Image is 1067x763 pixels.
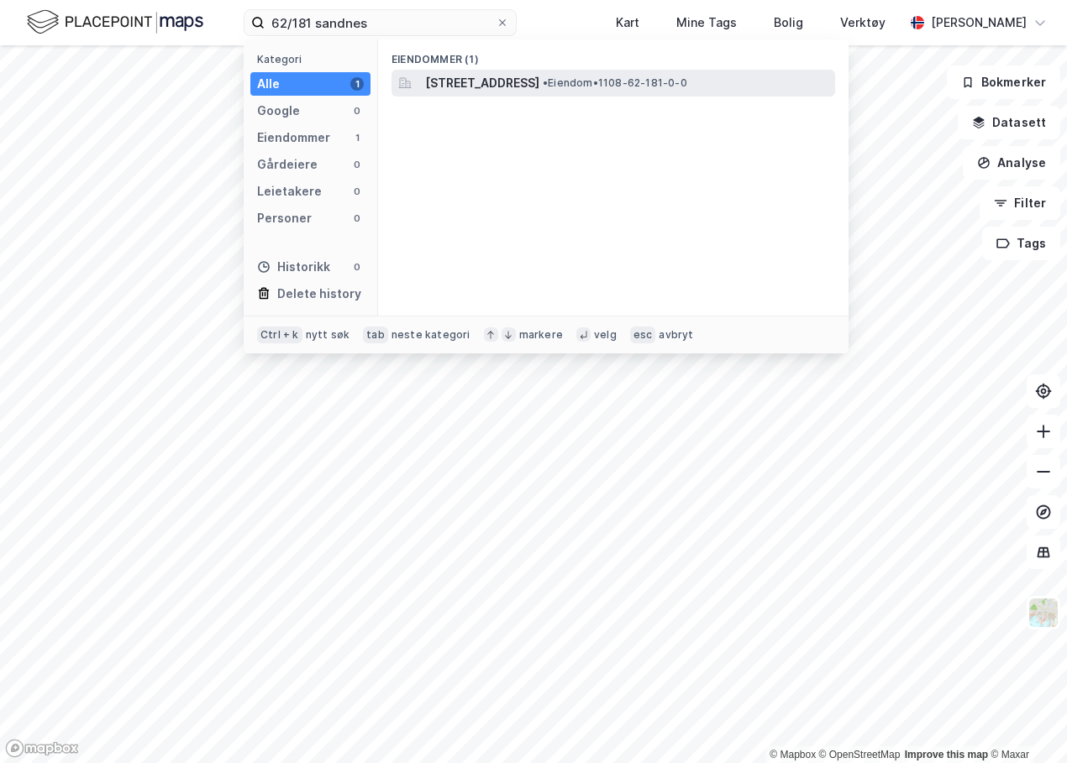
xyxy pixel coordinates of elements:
div: Leietakere [257,181,322,201]
div: tab [363,327,388,343]
div: 0 [350,104,364,118]
div: 1 [350,77,364,91]
div: velg [594,328,617,342]
iframe: Chat Widget [983,682,1067,763]
button: Tags [982,227,1060,260]
a: Improve this map [905,749,988,760]
div: Bolig [774,13,803,33]
div: Kategori [257,53,371,65]
img: Z [1028,597,1059,629]
div: avbryt [659,328,693,342]
div: 0 [350,185,364,198]
input: Søk på adresse, matrikkel, gårdeiere, leietakere eller personer [265,10,496,35]
div: esc [630,327,656,343]
div: Verktøy [840,13,886,33]
div: Kart [616,13,639,33]
a: Mapbox [770,749,816,760]
button: Bokmerker [947,65,1060,99]
div: Google [257,101,300,121]
div: 0 [350,158,364,171]
button: Analyse [963,146,1060,180]
a: Mapbox homepage [5,739,79,758]
div: Eiendommer (1) [378,39,849,70]
div: Delete history [277,284,361,304]
span: Eiendom • 1108-62-181-0-0 [543,76,687,90]
div: Gårdeiere [257,154,318,175]
div: neste kategori [392,328,470,342]
button: Filter [980,186,1060,220]
div: Ctrl + k [257,327,302,343]
span: • [543,76,548,89]
div: nytt søk [306,328,350,342]
a: OpenStreetMap [819,749,901,760]
div: Alle [257,74,280,94]
div: 1 [350,131,364,144]
div: Historikk [257,257,330,277]
div: Eiendommer [257,128,330,148]
div: Kontrollprogram for chat [983,682,1067,763]
div: Mine Tags [676,13,737,33]
div: 0 [350,212,364,225]
div: 0 [350,260,364,274]
button: Datasett [958,106,1060,139]
div: Personer [257,208,312,228]
div: [PERSON_NAME] [931,13,1027,33]
span: [STREET_ADDRESS] [425,73,539,93]
div: markere [519,328,563,342]
img: logo.f888ab2527a4732fd821a326f86c7f29.svg [27,8,203,37]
